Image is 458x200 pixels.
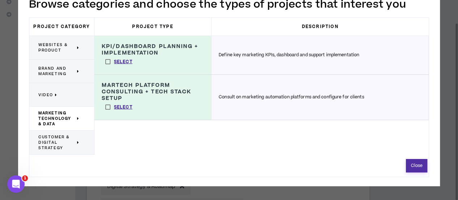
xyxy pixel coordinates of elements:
span: 1 [22,175,28,181]
span: Video [38,92,53,98]
span: Websites & Product [38,42,75,53]
p: Define key marketing KPIs, dashboard and support implementation [219,52,359,58]
iframe: Intercom live chat [7,175,25,193]
span: Brand and Marketing [38,66,75,77]
h3: Description [211,18,429,36]
h3: Project Type [94,18,211,36]
h3: Martech Platform Consulting + Tech Stack Setup [102,82,204,102]
button: Close [406,159,427,172]
p: Select [114,104,133,111]
p: Consult on marketing automation platforms and configure for clients [219,94,364,101]
h3: KPI/Dashboard Planning + Implementation [102,43,204,56]
p: Select [114,59,133,65]
h3: Project Category [29,18,94,36]
span: Customer & Digital Strategy [38,134,75,151]
span: Marketing Technology & Data [38,110,75,127]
